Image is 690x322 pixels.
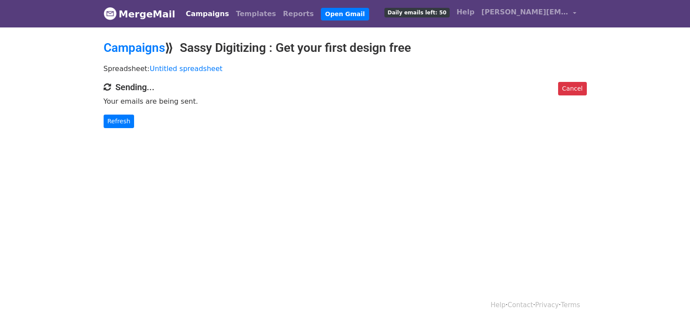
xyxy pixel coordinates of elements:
a: Templates [232,5,279,23]
span: Daily emails left: 50 [384,8,449,17]
a: Untitled spreadsheet [150,64,222,73]
h4: Sending... [104,82,587,92]
a: Privacy [535,301,559,309]
a: Daily emails left: 50 [381,3,453,21]
p: Your emails are being sent. [104,97,587,106]
a: Open Gmail [321,8,369,20]
img: MergeMail logo [104,7,117,20]
h2: ⟫ Sassy Digitizing : Get your first design free [104,41,587,55]
a: Campaigns [104,41,165,55]
a: [PERSON_NAME][EMAIL_ADDRESS][DOMAIN_NAME] [478,3,580,24]
a: Contact [508,301,533,309]
a: Campaigns [182,5,232,23]
iframe: Chat Widget [646,280,690,322]
span: [PERSON_NAME][EMAIL_ADDRESS][DOMAIN_NAME] [481,7,569,17]
a: Cancel [558,82,586,95]
a: Reports [279,5,317,23]
a: Terms [561,301,580,309]
a: MergeMail [104,5,175,23]
a: Help [453,3,478,21]
p: Spreadsheet: [104,64,587,73]
a: Help [491,301,505,309]
a: Refresh [104,115,135,128]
